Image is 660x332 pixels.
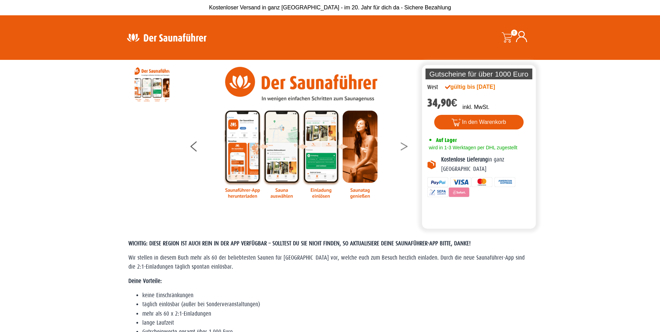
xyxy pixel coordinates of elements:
[142,300,532,309] li: täglich einlösbar (außer bei Sonderveranstaltungen)
[434,115,524,129] button: In den Warenkorb
[426,69,533,79] p: Gutscheine für über 1000 Euro
[142,309,532,318] li: mehr als 60 x 2:1-Einladungen
[462,103,489,111] p: inkl. MwSt.
[441,156,488,163] b: Kostenlose Lieferung
[142,291,532,300] li: keine Einschränkungen
[142,318,532,327] li: lange Laufzeit
[128,254,525,270] span: Wir stellen in diesem Buch mehr als 60 der beliebtesten Saunen für [GEOGRAPHIC_DATA] vor, welche ...
[445,83,510,91] div: gültig bis [DATE]
[427,83,438,92] div: West
[511,30,517,36] span: 0
[135,67,169,102] img: Anleitung7tn
[441,155,531,174] p: in ganz [GEOGRAPHIC_DATA]
[436,137,457,143] span: Auf Lager
[451,96,458,109] span: €
[128,278,162,284] strong: Deine Vorteile:
[209,5,451,10] span: Kostenloser Versand in ganz [GEOGRAPHIC_DATA] - im 20. Jahr für dich da - Sichere Bezahlung
[427,96,458,109] bdi: 34,90
[128,240,471,247] span: WICHTIG: DIESE REGION IST AUCH REIN IN DER APP VERFÜGBAR – SOLLTEST DU SIE NICHT FINDEN, SO AKTUA...
[427,145,517,150] span: wird in 1-3 Werktagen per DHL zugestellt
[223,67,380,199] img: Anleitung7tn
